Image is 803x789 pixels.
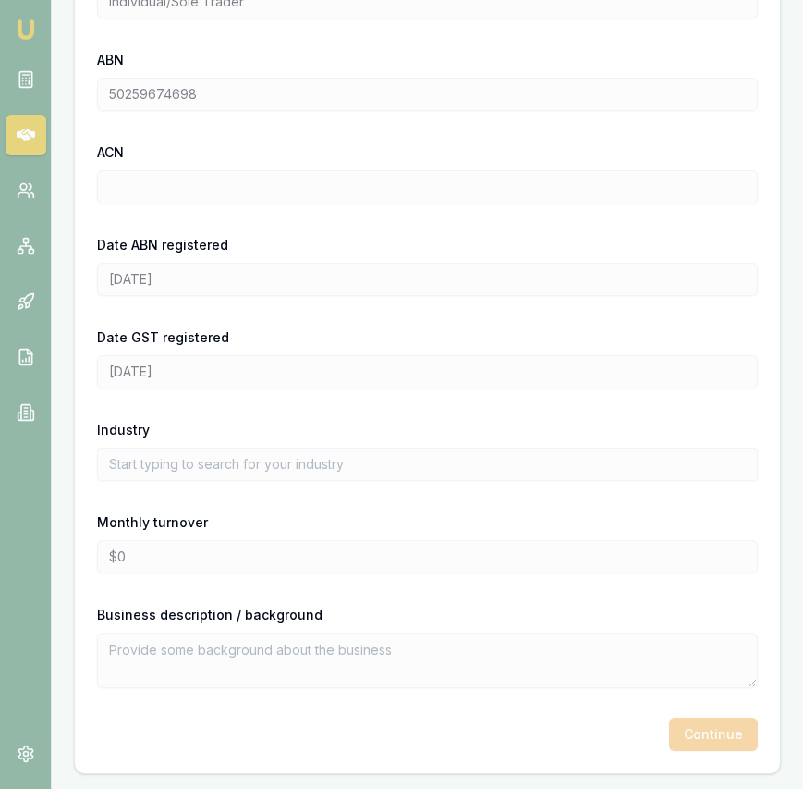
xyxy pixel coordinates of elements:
input: Start typing to search for your industry [97,448,758,481]
label: ABN [97,52,124,68]
label: ACN [97,144,124,160]
label: Date ABN registered [97,237,228,253]
label: Business description / background [97,607,322,623]
input: YYYY-MM-DD [97,355,758,388]
input: YYYY-MM-DD [97,263,758,296]
input: $ [97,540,758,573]
label: Monthly turnover [97,514,208,530]
label: Date GST registered [97,329,229,345]
img: emu-icon-u.png [15,18,37,41]
label: Industry [97,422,150,438]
